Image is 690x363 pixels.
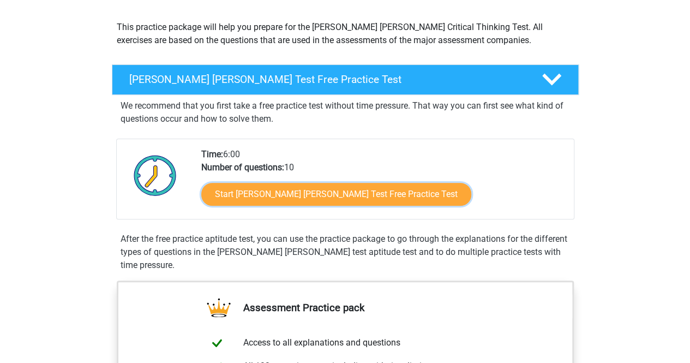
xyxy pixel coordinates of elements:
[193,148,573,219] div: 6:00 10
[201,162,284,172] b: Number of questions:
[129,73,524,86] h4: [PERSON_NAME] [PERSON_NAME] Test Free Practice Test
[121,99,570,126] p: We recommend that you first take a free practice test without time pressure. That way you can fir...
[201,183,471,206] a: Start [PERSON_NAME] [PERSON_NAME] Test Free Practice Test
[117,21,574,47] p: This practice package will help you prepare for the [PERSON_NAME] [PERSON_NAME] Critical Thinking...
[201,149,223,159] b: Time:
[107,64,583,95] a: [PERSON_NAME] [PERSON_NAME] Test Free Practice Test
[116,233,574,272] div: After the free practice aptitude test, you can use the practice package to go through the explana...
[128,148,183,203] img: Clock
